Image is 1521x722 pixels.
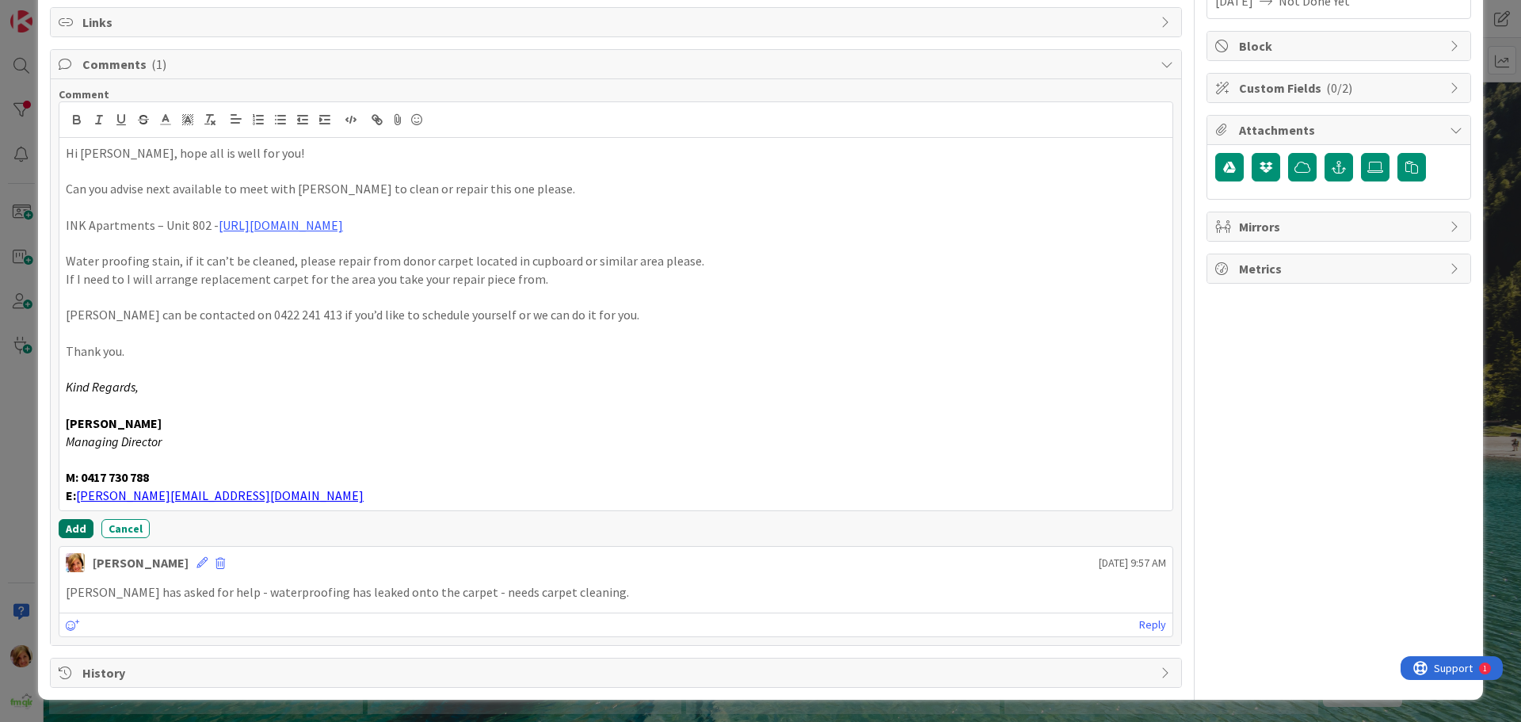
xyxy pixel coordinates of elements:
[59,87,109,101] span: Comment
[66,553,85,572] img: KD
[66,469,149,485] strong: M: 0417 730 788
[33,2,72,21] span: Support
[1239,259,1442,278] span: Metrics
[66,180,1166,198] p: Can you advise next available to meet with [PERSON_NAME] to clean or repair this one please.
[1239,36,1442,55] span: Block
[66,216,1166,235] p: INK Apartments – Unit 802 -
[1099,555,1166,571] span: [DATE] 9:57 AM
[1326,80,1352,96] span: ( 0/2 )
[66,270,1166,288] p: If I need to I will arrange replacement carpet for the area you take your repair piece from.
[59,519,93,538] button: Add
[1239,217,1442,236] span: Mirrors
[82,55,1153,74] span: Comments
[1239,78,1442,97] span: Custom Fields
[66,144,1166,162] p: Hi [PERSON_NAME], hope all is well for you!
[66,342,1166,361] p: Thank you.
[66,306,1166,324] p: [PERSON_NAME] can be contacted on 0422 241 413 if you’d like to schedule yourself or we can do it...
[219,217,343,233] a: [URL][DOMAIN_NAME]
[66,434,162,449] em: Managing Director
[82,13,1153,32] span: Links
[82,6,86,19] div: 1
[66,379,139,395] em: Kind Regards,
[93,553,189,572] div: [PERSON_NAME]
[66,583,1166,602] p: [PERSON_NAME] has asked for help - waterproofing has leaked onto the carpet - needs carpet cleaning.
[151,56,166,72] span: ( 1 )
[66,252,1166,270] p: Water proofing stain, if it can’t be cleaned, please repair from donor carpet located in cupboard...
[101,519,150,538] button: Cancel
[66,487,76,503] strong: E:
[1139,615,1166,635] a: Reply
[1239,120,1442,139] span: Attachments
[66,415,162,431] strong: [PERSON_NAME]
[76,487,364,503] a: [PERSON_NAME][EMAIL_ADDRESS][DOMAIN_NAME]
[82,663,1153,682] span: History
